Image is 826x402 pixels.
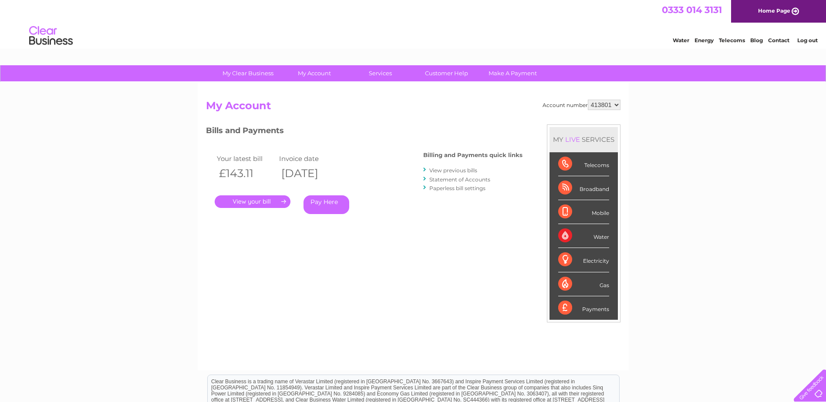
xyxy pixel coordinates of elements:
[206,124,523,140] h3: Bills and Payments
[719,37,745,44] a: Telecoms
[215,164,277,182] th: £143.11
[423,152,523,158] h4: Billing and Payments quick links
[278,65,350,81] a: My Account
[277,164,340,182] th: [DATE]
[212,65,284,81] a: My Clear Business
[558,224,609,248] div: Water
[558,296,609,320] div: Payments
[695,37,714,44] a: Energy
[429,176,490,183] a: Statement of Accounts
[215,195,290,208] a: .
[558,272,609,296] div: Gas
[344,65,416,81] a: Services
[750,37,763,44] a: Blog
[673,37,689,44] a: Water
[206,100,620,116] h2: My Account
[429,185,485,191] a: Paperless bill settings
[662,4,722,15] a: 0333 014 3131
[277,153,340,164] td: Invoice date
[558,200,609,224] div: Mobile
[768,37,789,44] a: Contact
[208,5,619,42] div: Clear Business is a trading name of Verastar Limited (registered in [GEOGRAPHIC_DATA] No. 3667643...
[550,127,618,152] div: MY SERVICES
[411,65,482,81] a: Customer Help
[543,100,620,110] div: Account number
[29,23,73,49] img: logo.png
[303,195,349,214] a: Pay Here
[558,248,609,272] div: Electricity
[558,152,609,176] div: Telecoms
[563,135,582,144] div: LIVE
[797,37,818,44] a: Log out
[429,167,477,174] a: View previous bills
[558,176,609,200] div: Broadband
[215,153,277,164] td: Your latest bill
[477,65,549,81] a: Make A Payment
